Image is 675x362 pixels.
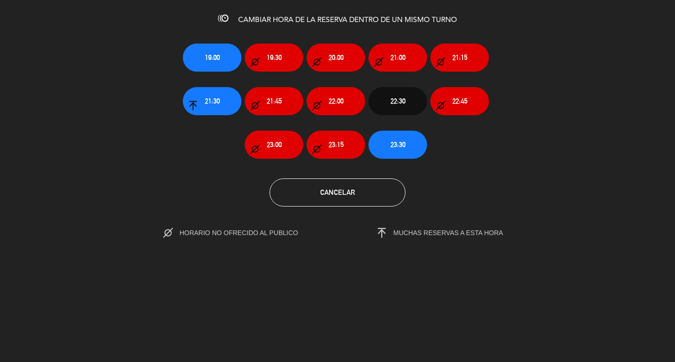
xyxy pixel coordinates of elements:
[183,87,241,115] button: 21:30
[329,96,344,106] span: 22:00
[307,44,365,72] button: 20:00
[368,44,427,72] button: 21:00
[368,131,427,159] button: 23:30
[267,139,282,150] span: 23:00
[452,52,467,63] span: 21:15
[430,44,489,72] button: 21:15
[183,44,241,72] button: 19:00
[307,87,365,115] button: 22:00
[267,96,282,106] span: 21:45
[368,87,427,115] button: 22:30
[270,178,405,207] button: Cancelar
[390,52,405,63] span: 21:00
[452,96,467,106] span: 22:45
[390,139,405,150] span: 23:30
[205,52,220,63] span: 19:00
[329,139,344,150] span: 23:15
[267,52,282,63] span: 19:30
[238,16,457,24] span: CAMBIAR HORA DE LA RESERVA DENTRO DE UN MISMO TURNO
[329,52,344,63] span: 20:00
[393,229,503,236] span: MUCHAS RESERVAS A ESTA HORA
[180,229,318,236] span: HORARIO NO OFRECIDO AL PUBLICO
[245,44,303,72] button: 19:30
[245,87,303,115] button: 21:45
[245,131,303,159] button: 23:00
[307,131,365,159] button: 23:15
[205,96,220,106] span: 21:30
[390,96,405,106] span: 22:30
[430,87,489,115] button: 22:45
[320,188,355,196] span: Cancelar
